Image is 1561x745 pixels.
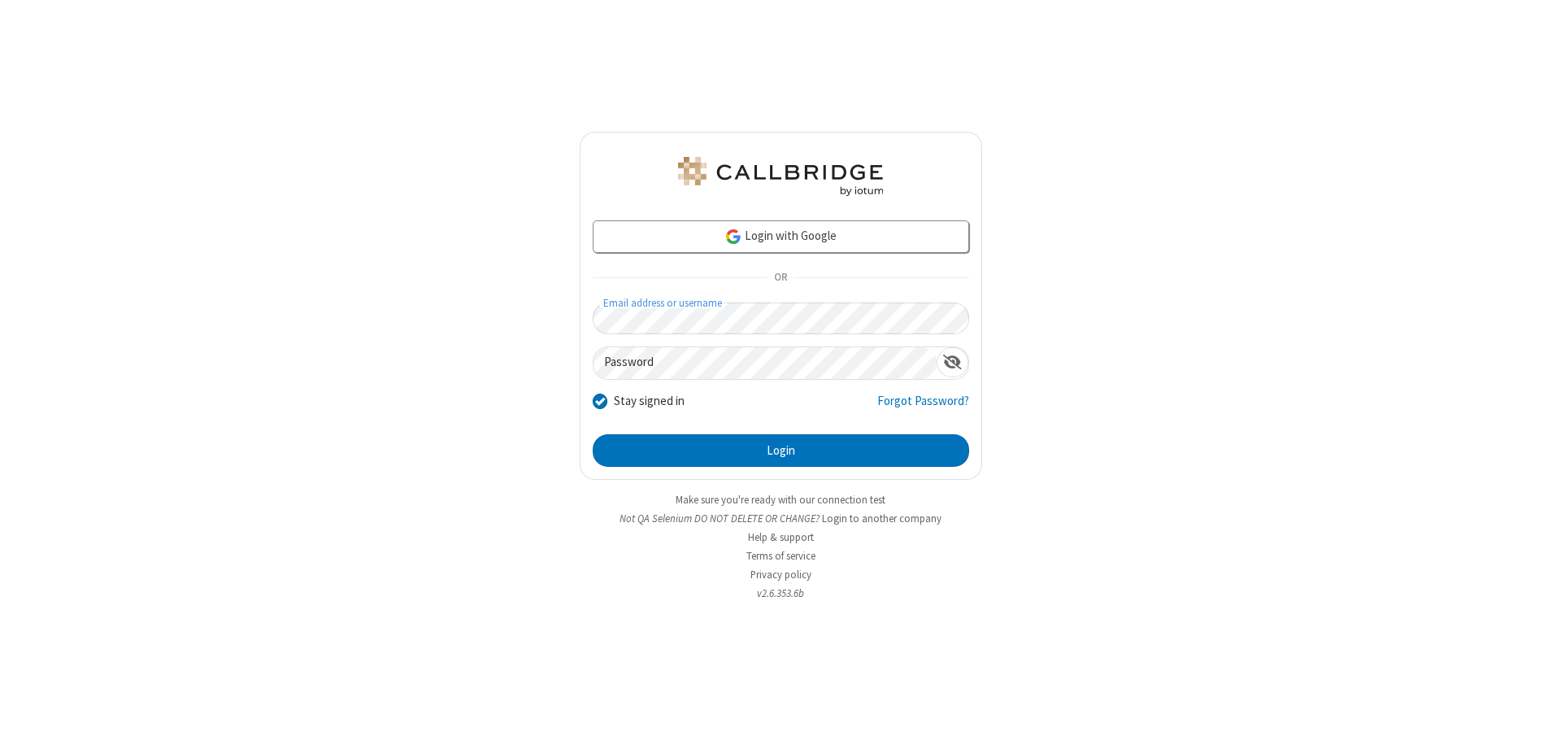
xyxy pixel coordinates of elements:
div: Show password [937,347,968,377]
span: OR [767,267,794,290]
a: Login with Google [593,220,969,253]
label: Stay signed in [614,392,685,411]
img: QA Selenium DO NOT DELETE OR CHANGE [675,157,886,196]
img: google-icon.png [724,228,742,246]
input: Password [594,347,937,379]
input: Email address or username [593,303,969,334]
a: Privacy policy [750,568,811,582]
a: Terms of service [746,549,815,563]
button: Login [593,434,969,467]
a: Forgot Password? [877,392,969,423]
a: Help & support [748,530,814,544]
a: Make sure you're ready with our connection test [676,493,885,507]
li: Not QA Selenium DO NOT DELETE OR CHANGE? [580,511,982,526]
button: Login to another company [822,511,941,526]
li: v2.6.353.6b [580,586,982,601]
